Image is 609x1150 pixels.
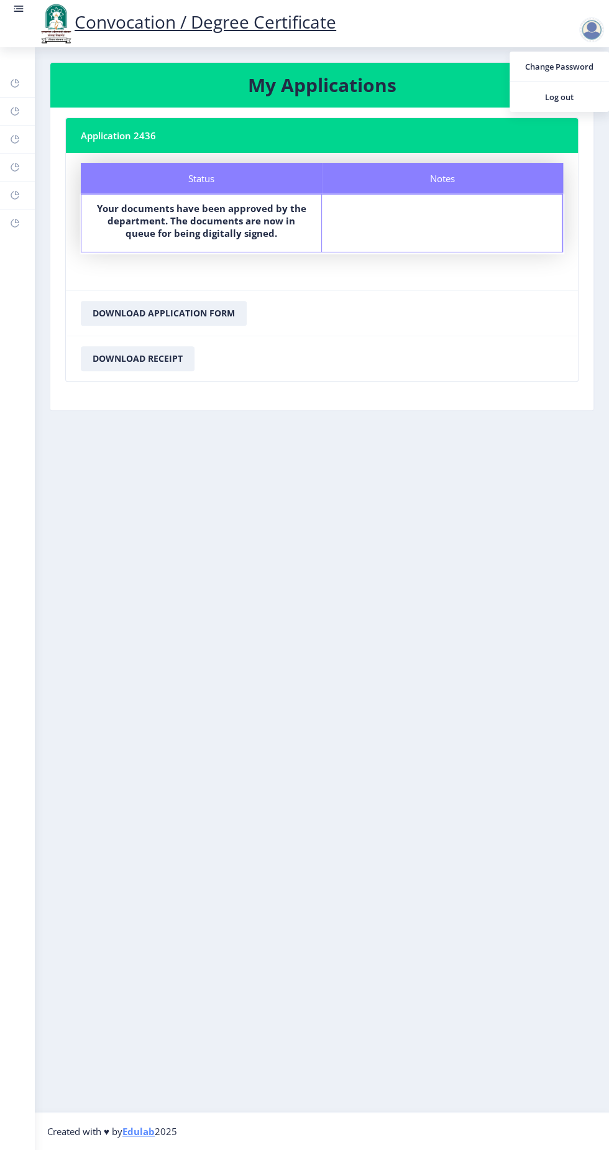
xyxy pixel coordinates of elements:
[520,59,599,74] span: Change Password
[81,346,195,371] button: Download Receipt
[81,301,247,326] button: Download Application Form
[322,163,563,194] div: Notes
[37,10,336,34] a: Convocation / Degree Certificate
[66,118,578,153] nb-card-header: Application 2436
[122,1125,155,1138] a: Edulab
[510,52,609,81] a: Change Password
[47,1125,177,1138] span: Created with ♥ by 2025
[81,163,322,194] div: Status
[37,2,75,45] img: logo
[97,202,306,239] b: Your documents have been approved by the department. The documents are now in queue for being dig...
[65,73,579,98] h3: My Applications
[520,90,599,104] span: Log out
[510,82,609,112] a: Log out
